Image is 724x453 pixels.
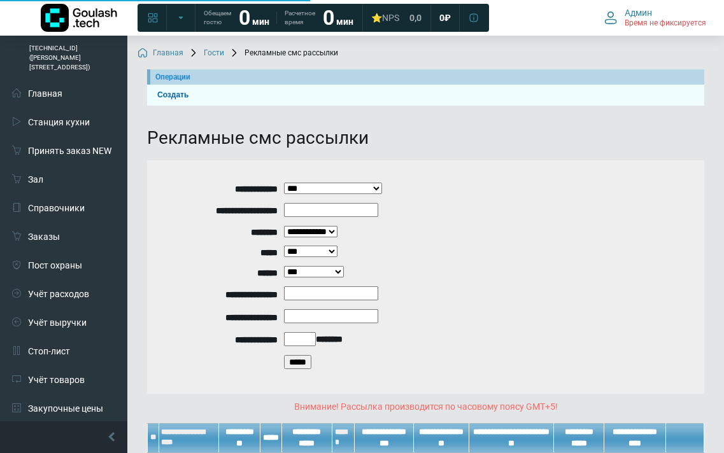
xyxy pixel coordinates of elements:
[152,89,699,101] a: Создать
[336,17,353,27] span: мин
[188,48,224,59] a: Гости
[444,12,451,24] span: ₽
[138,48,183,59] a: Главная
[409,12,422,24] span: 0,0
[239,6,250,30] strong: 0
[364,6,429,29] a: ⭐NPS 0,0
[155,71,699,83] div: Операции
[41,4,117,32] img: Логотип компании Goulash.tech
[147,127,704,149] h1: Рекламные смс рассылки
[625,18,706,29] span: Время не фиксируется
[229,48,338,59] span: Рекламные смс рассылки
[285,9,315,27] span: Расчетное время
[382,13,399,23] span: NPS
[252,17,269,27] span: мин
[439,12,444,24] span: 0
[432,6,458,29] a: 0 ₽
[196,6,361,29] a: Обещаем гостю 0 мин Расчетное время 0 мин
[294,401,558,412] span: Внимание! Рассылка производится по часовому поясу GMT+5!
[597,4,714,31] button: Админ Время не фиксируется
[371,12,399,24] div: ⭐
[625,7,652,18] span: Админ
[204,9,231,27] span: Обещаем гостю
[323,6,334,30] strong: 0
